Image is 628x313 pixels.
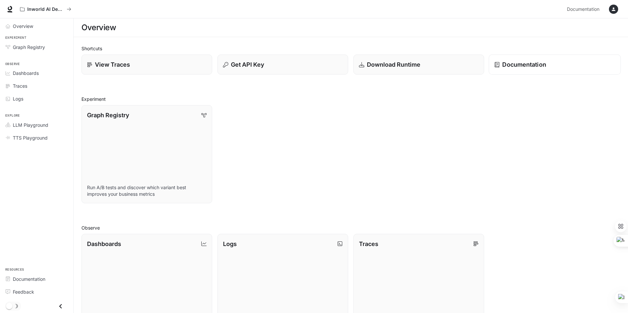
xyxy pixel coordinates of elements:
[3,286,71,298] a: Feedback
[87,111,129,120] p: Graph Registry
[223,239,237,248] p: Logs
[3,119,71,131] a: LLM Playground
[81,45,620,52] h2: Shortcuts
[353,55,484,75] a: Download Runtime
[3,80,71,92] a: Traces
[567,5,599,13] span: Documentation
[489,55,621,75] a: Documentation
[81,105,212,203] a: Graph RegistryRun A/B tests and discover which variant best improves your business metrics
[13,276,45,282] span: Documentation
[502,60,546,69] p: Documentation
[3,132,71,144] a: TTS Playground
[27,7,64,12] p: Inworld AI Demos
[81,224,620,231] h2: Observe
[367,60,420,69] p: Download Runtime
[13,122,48,128] span: LLM Playground
[53,300,68,313] button: Close drawer
[3,41,71,53] a: Graph Registry
[217,55,348,75] button: Get API Key
[81,55,212,75] a: View Traces
[17,3,74,16] button: All workspaces
[13,44,45,51] span: Graph Registry
[13,82,27,89] span: Traces
[359,239,378,248] p: Traces
[3,93,71,104] a: Logs
[13,70,39,77] span: Dashboards
[13,95,23,102] span: Logs
[6,302,12,309] span: Dark mode toggle
[231,60,264,69] p: Get API Key
[3,273,71,285] a: Documentation
[13,288,34,295] span: Feedback
[13,23,33,30] span: Overview
[3,67,71,79] a: Dashboards
[3,20,71,32] a: Overview
[87,239,121,248] p: Dashboards
[87,184,207,197] p: Run A/B tests and discover which variant best improves your business metrics
[13,134,48,141] span: TTS Playground
[81,96,620,102] h2: Experiment
[564,3,604,16] a: Documentation
[95,60,130,69] p: View Traces
[81,21,116,34] h1: Overview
